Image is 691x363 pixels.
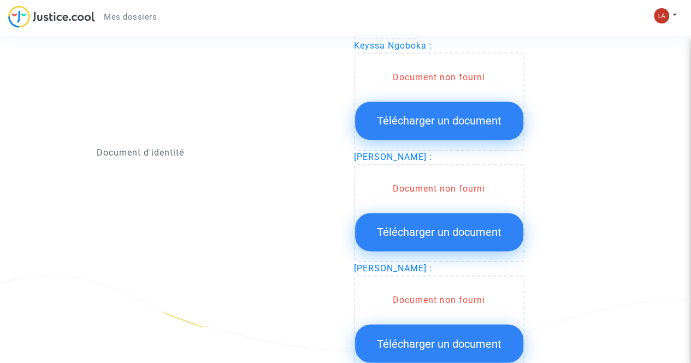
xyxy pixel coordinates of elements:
img: 82f04fb9e1895478313fafb25b7c5e00 [654,8,669,23]
button: Télécharger un document [355,324,523,362]
img: jc-logo.svg [8,5,95,28]
div: Document non fourni [355,294,523,307]
div: Document non fourni [355,71,523,84]
span: [PERSON_NAME] : [354,152,432,162]
a: Mes dossiers [95,9,166,25]
span: Télécharger un document [377,114,501,127]
p: Document d'identité [97,146,338,159]
span: [PERSON_NAME] : [354,263,432,273]
span: Télécharger un document [377,225,501,239]
span: Keyssa Ngoboka : [354,40,432,51]
span: Mes dossiers [104,12,157,22]
button: Télécharger un document [355,102,523,140]
span: Télécharger un document [377,337,501,350]
div: Document non fourni [355,182,523,195]
button: Télécharger un document [355,213,523,251]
